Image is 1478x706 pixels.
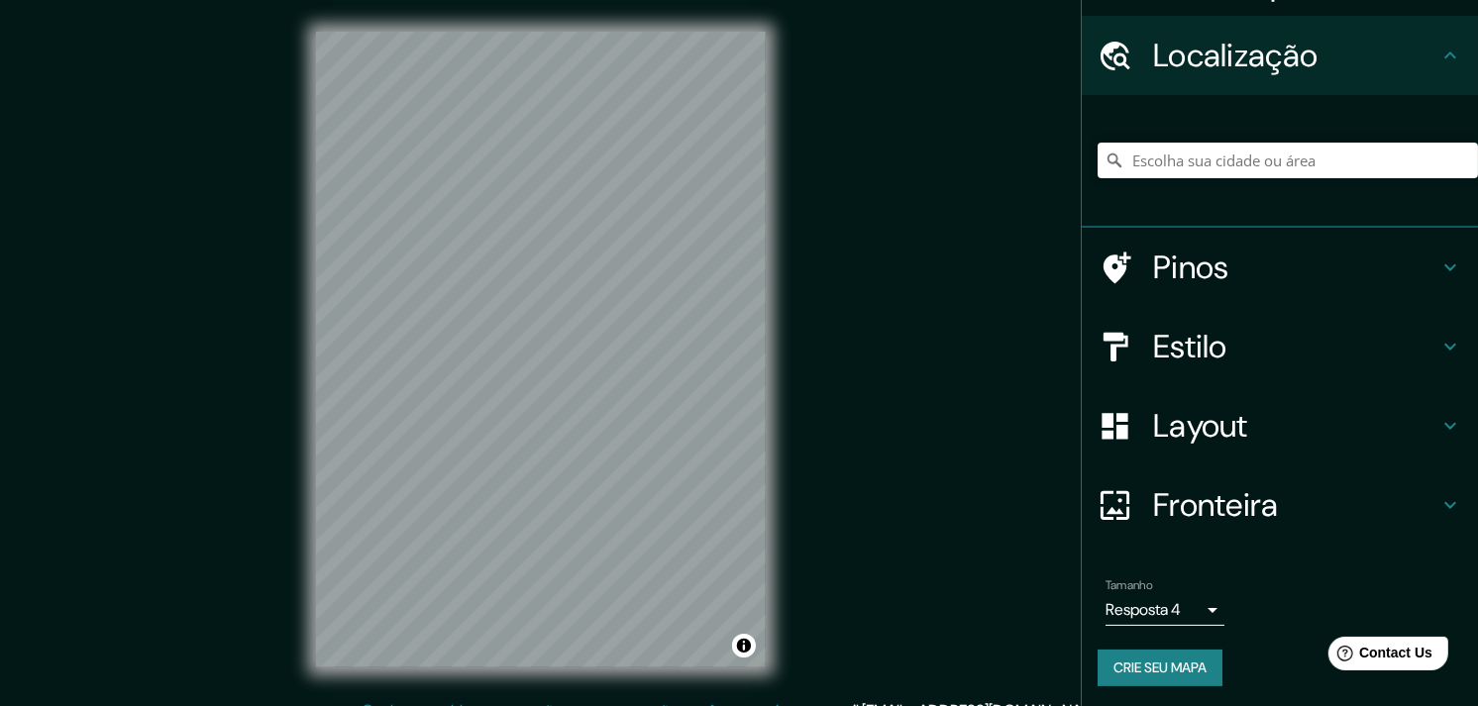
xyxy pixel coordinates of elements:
canvas: Mapa [316,32,766,667]
h4: Pinos [1153,248,1438,287]
h4: Estilo [1153,327,1438,366]
iframe: Help widget launcher [1302,629,1456,684]
div: Estilo [1082,307,1478,386]
font: Crie seu mapa [1113,656,1207,680]
div: Localização [1082,16,1478,95]
h4: Layout [1153,406,1438,446]
div: Pinos [1082,228,1478,307]
div: Fronteira [1082,465,1478,545]
input: Escolha sua cidade ou área [1098,143,1478,178]
button: Crie seu mapa [1098,650,1222,686]
div: Layout [1082,386,1478,465]
label: Tamanho [1106,577,1153,594]
h4: Localização [1153,36,1438,75]
button: Alternar atribuição [732,634,756,657]
div: Resposta 4 [1106,594,1224,626]
h4: Fronteira [1153,485,1438,525]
